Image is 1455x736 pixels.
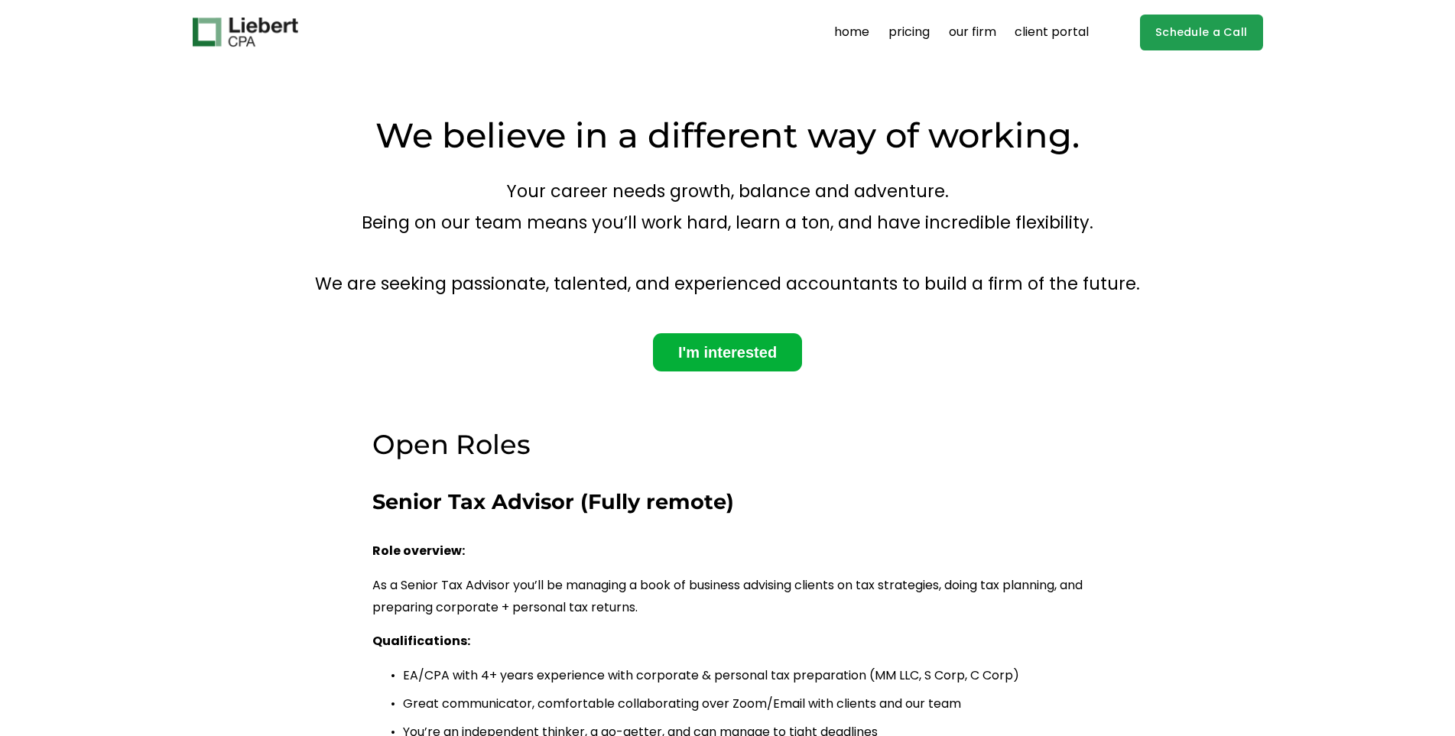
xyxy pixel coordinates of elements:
a: our firm [949,20,996,44]
strong: Qualifications: [372,632,470,650]
p: Your career needs growth, balance and adventure. Being on our team means you’ll work hard, learn ... [193,176,1263,299]
a: home [834,20,869,44]
a: pricing [888,20,930,44]
a: client portal [1015,20,1089,44]
strong: Senior Tax Advisor (Fully remote) [372,489,734,514]
p: As a Senior Tax Advisor you’ll be managing a book of business advising clients on tax strategies,... [372,575,1083,619]
a: I'm interested [653,333,802,371]
p: EA/CPA with 4+ years experience with corporate & personal tax preparation (MM LLC, S Corp, C Corp) [403,665,1083,687]
img: Liebert CPA [193,18,298,47]
h2: We believe in a different way of working. [193,113,1263,157]
p: Great communicator, comfortable collaborating over Zoom/Email with clients and our team [403,693,1083,715]
strong: Role overview: [372,542,465,559]
h3: Open Roles [372,427,1083,463]
a: Schedule a Call [1140,15,1263,50]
